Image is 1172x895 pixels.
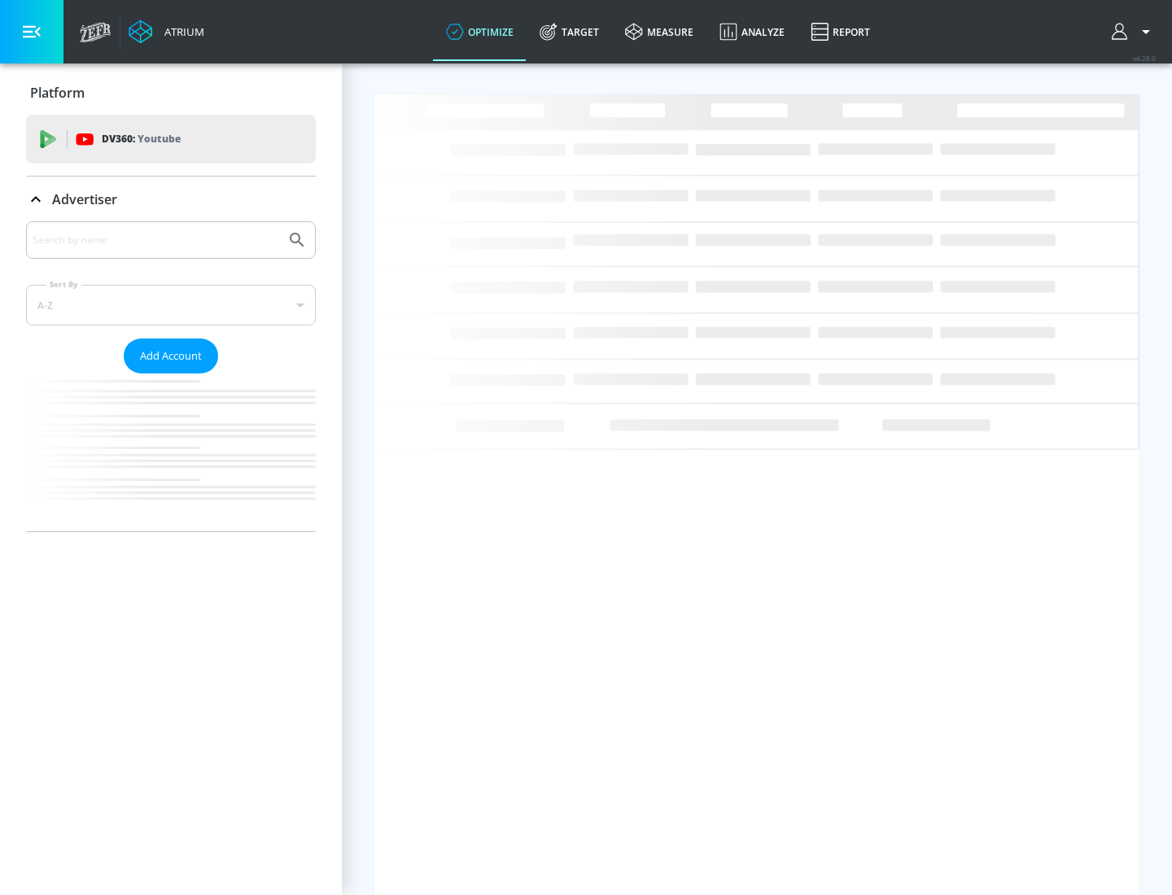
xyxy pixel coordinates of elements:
[26,115,316,164] div: DV360: Youtube
[26,70,316,116] div: Platform
[124,338,218,373] button: Add Account
[140,347,202,365] span: Add Account
[26,373,316,531] nav: list of Advertiser
[433,2,527,61] a: optimize
[706,2,798,61] a: Analyze
[102,130,181,148] p: DV360:
[612,2,706,61] a: measure
[33,229,279,251] input: Search by name
[26,177,316,222] div: Advertiser
[798,2,883,61] a: Report
[1133,54,1156,63] span: v 4.28.0
[46,279,81,290] label: Sort By
[30,84,85,102] p: Platform
[129,20,204,44] a: Atrium
[26,221,316,531] div: Advertiser
[158,24,204,39] div: Atrium
[527,2,612,61] a: Target
[52,190,117,208] p: Advertiser
[26,285,316,325] div: A-Z
[138,130,181,147] p: Youtube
